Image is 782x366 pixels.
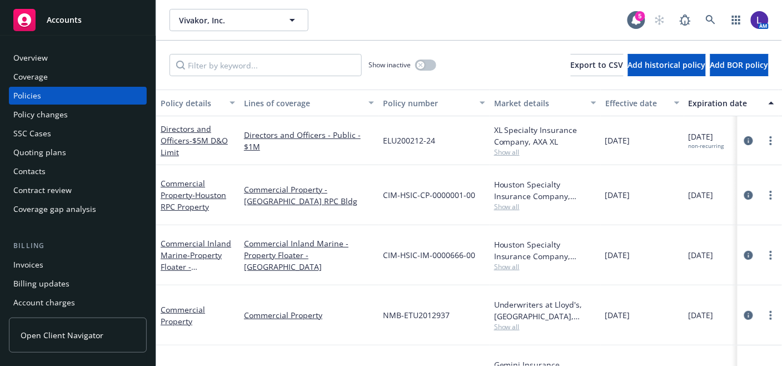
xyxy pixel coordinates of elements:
[494,147,596,157] span: Show all
[742,309,755,322] a: circleInformation
[13,106,68,123] div: Policy changes
[13,87,41,105] div: Policies
[9,4,147,36] a: Accounts
[710,54,769,76] button: Add BOR policy
[9,275,147,293] a: Billing updates
[494,322,596,332] span: Show all
[161,135,228,157] span: - $5M D&O Limit
[383,309,450,321] span: NMB-ETU2012937
[494,239,596,262] div: Houston Specialty Insurance Company, Houston Specialty Insurance Company, RT Specialty Insurance ...
[161,123,228,157] a: Directors and Officers
[628,54,706,76] button: Add historical policy
[21,329,103,341] span: Open Client Navigator
[13,275,69,293] div: Billing updates
[47,16,82,24] span: Accounts
[378,90,490,116] button: Policy number
[742,134,755,147] a: circleInformation
[244,129,374,152] a: Directors and Officers - Public - $1M
[9,200,147,218] a: Coverage gap analysis
[368,60,411,70] span: Show inactive
[490,90,601,116] button: Market details
[635,11,645,21] div: 5
[383,135,435,146] span: ELU200212-24
[13,49,48,67] div: Overview
[571,60,624,70] span: Export to CSV
[742,189,755,202] a: circleInformation
[179,14,275,26] span: Vivakor, Inc.
[244,97,362,109] div: Lines of coverage
[9,294,147,311] a: Account charges
[605,189,630,201] span: [DATE]
[628,60,706,70] span: Add historical policy
[689,189,714,201] span: [DATE]
[13,181,72,199] div: Contract review
[674,9,696,31] a: Report a Bug
[605,135,630,146] span: [DATE]
[605,309,630,321] span: [DATE]
[13,200,96,218] div: Coverage gap analysis
[494,179,596,202] div: Houston Specialty Insurance Company, Houston Specialty Insurance Company, RT Specialty Insurance ...
[383,189,475,201] span: CIM-HSIC-CP-0000001-00
[240,90,378,116] button: Lines of coverage
[244,184,374,207] a: Commercial Property - [GEOGRAPHIC_DATA] RPC Bldg
[383,249,475,261] span: CIM-HSIC-IM-0000666-00
[9,162,147,180] a: Contacts
[742,249,755,262] a: circleInformation
[244,309,374,321] a: Commercial Property
[161,178,226,212] a: Commercial Property
[494,124,596,147] div: XL Specialty Insurance Company, AXA XL
[684,90,779,116] button: Expiration date
[649,9,671,31] a: Start snowing
[9,87,147,105] a: Policies
[161,238,231,295] a: Commercial Inland Marine
[9,68,147,86] a: Coverage
[751,11,769,29] img: photo
[605,97,668,109] div: Effective date
[764,134,778,147] a: more
[9,240,147,251] div: Billing
[764,309,778,322] a: more
[9,49,147,67] a: Overview
[689,309,714,321] span: [DATE]
[13,144,66,161] div: Quoting plans
[9,125,147,142] a: SSC Cases
[383,97,473,109] div: Policy number
[9,106,147,123] a: Policy changes
[13,125,51,142] div: SSC Cases
[601,90,684,116] button: Effective date
[170,54,362,76] input: Filter by keyword...
[13,256,43,274] div: Invoices
[764,189,778,202] a: more
[605,249,630,261] span: [DATE]
[710,60,769,70] span: Add BOR policy
[494,202,596,211] span: Show all
[9,144,147,161] a: Quoting plans
[161,250,231,295] span: - Property Floater - [GEOGRAPHIC_DATA]
[156,90,240,116] button: Policy details
[13,294,75,311] div: Account charges
[244,238,374,273] a: Commercial Inland Marine - Property Floater - [GEOGRAPHIC_DATA]
[689,97,762,109] div: Expiration date
[494,262,596,271] span: Show all
[725,9,748,31] a: Switch app
[161,190,226,212] span: - Houston RPC Property
[161,97,223,109] div: Policy details
[700,9,722,31] a: Search
[161,304,205,327] a: Commercial Property
[13,68,48,86] div: Coverage
[689,131,724,150] span: [DATE]
[9,181,147,199] a: Contract review
[689,249,714,261] span: [DATE]
[13,162,46,180] div: Contacts
[571,54,624,76] button: Export to CSV
[170,9,308,31] button: Vivakor, Inc.
[9,256,147,274] a: Invoices
[689,142,724,150] div: non-recurring
[494,97,584,109] div: Market details
[494,299,596,322] div: Underwriters at Lloyd's, [GEOGRAPHIC_DATA], [PERSON_NAME] of [GEOGRAPHIC_DATA], RT Specialty Insu...
[764,249,778,262] a: more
